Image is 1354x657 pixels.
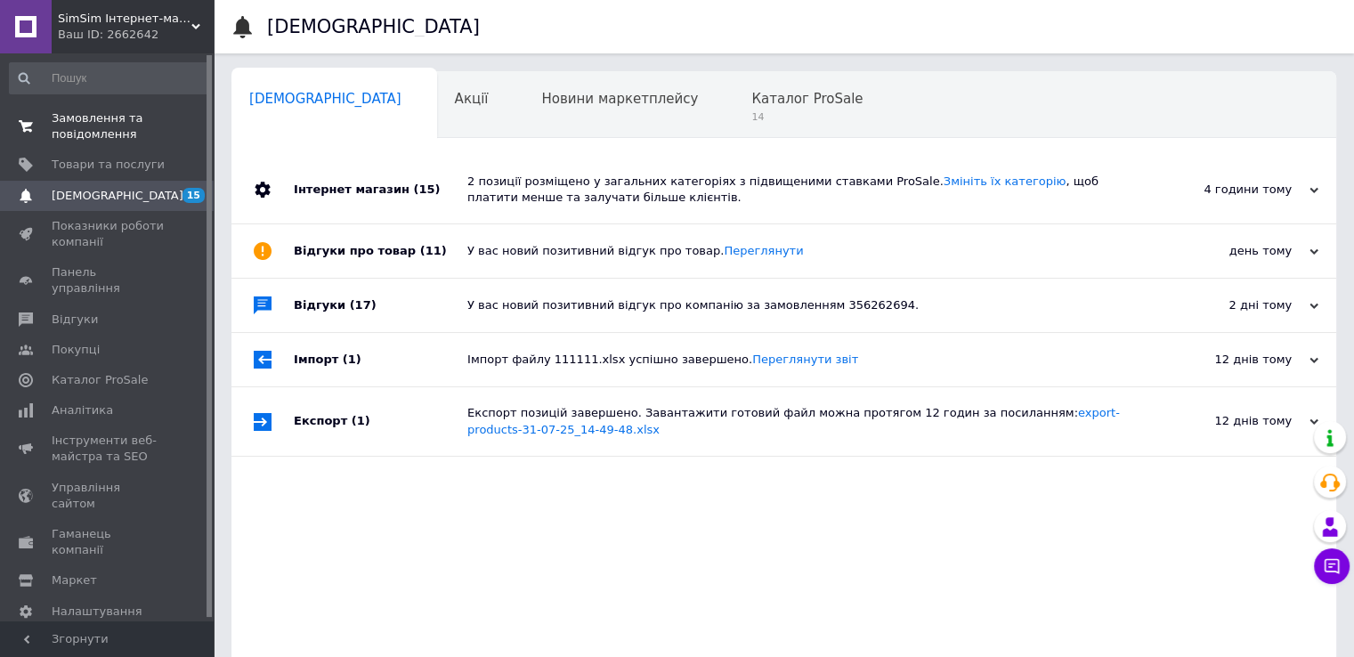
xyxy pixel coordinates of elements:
[724,244,803,257] a: Переглянути
[1140,352,1318,368] div: 12 днів тому
[52,157,165,173] span: Товари та послуги
[1140,243,1318,259] div: день тому
[944,174,1066,188] a: Змініть їх категорію
[1140,297,1318,313] div: 2 дні тому
[413,182,440,196] span: (15)
[58,11,191,27] span: SimSim Інтернет-магазин гаджетів та аксесуарів
[294,333,467,386] div: Імпорт
[294,279,467,332] div: Відгуки
[52,604,142,620] span: Налаштування
[751,91,863,107] span: Каталог ProSale
[267,16,480,37] h1: [DEMOGRAPHIC_DATA]
[52,480,165,512] span: Управління сайтом
[1140,413,1318,429] div: 12 днів тому
[52,342,100,358] span: Покупці
[350,298,377,312] span: (17)
[467,297,1140,313] div: У вас новий позитивний відгук про компанію за замовленням 356262694.
[52,372,148,388] span: Каталог ProSale
[467,406,1120,435] a: export-products-31-07-25_14-49-48.xlsx
[182,188,205,203] span: 15
[352,414,370,427] span: (1)
[52,312,98,328] span: Відгуки
[52,572,97,588] span: Маркет
[343,353,361,366] span: (1)
[294,387,467,455] div: Експорт
[52,526,165,558] span: Гаманець компанії
[249,91,401,107] span: [DEMOGRAPHIC_DATA]
[752,353,858,366] a: Переглянути звіт
[52,433,165,465] span: Інструменти веб-майстра та SEO
[9,62,210,94] input: Пошук
[52,218,165,250] span: Показники роботи компанії
[52,264,165,296] span: Панель управління
[420,244,447,257] span: (11)
[52,402,113,418] span: Аналітика
[58,27,214,43] div: Ваш ID: 2662642
[467,352,1140,368] div: Імпорт файлу 111111.xlsx успішно завершено.
[294,224,467,278] div: Відгуки про товар
[1314,548,1350,584] button: Чат з покупцем
[294,156,467,223] div: Інтернет магазин
[467,243,1140,259] div: У вас новий позитивний відгук про товар.
[52,188,183,204] span: [DEMOGRAPHIC_DATA]
[1140,182,1318,198] div: 4 години тому
[751,110,863,124] span: 14
[467,174,1140,206] div: 2 позиції розміщено у загальних категоріях з підвищеними ставками ProSale. , щоб платити менше та...
[52,110,165,142] span: Замовлення та повідомлення
[455,91,489,107] span: Акції
[467,405,1140,437] div: Експорт позицій завершено. Завантажити готовий файл можна протягом 12 годин за посиланням:
[541,91,698,107] span: Новини маркетплейсу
